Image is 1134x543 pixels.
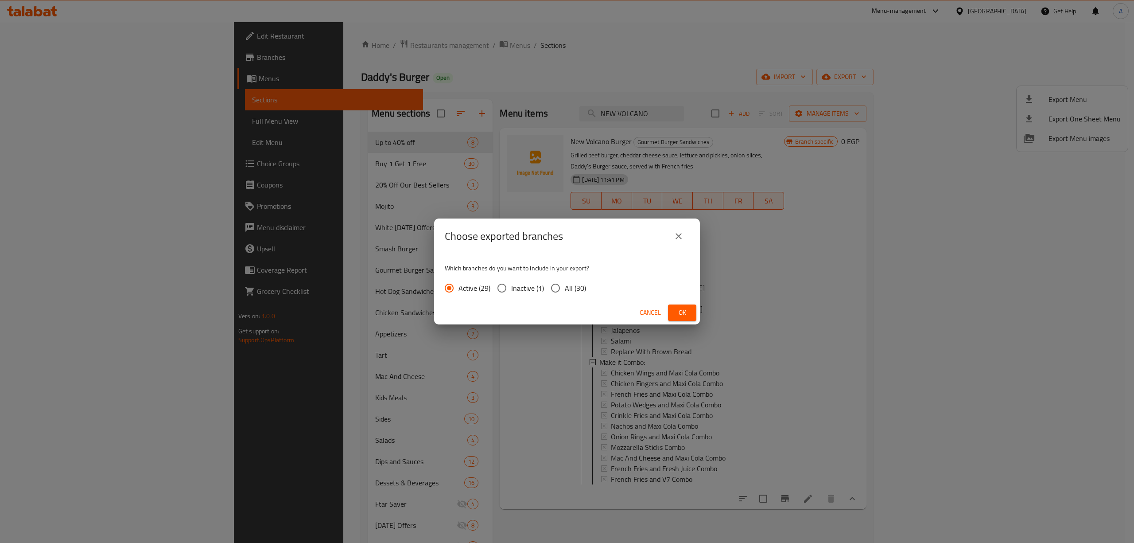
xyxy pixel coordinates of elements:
[640,307,661,318] span: Cancel
[458,283,490,293] span: Active (29)
[668,305,696,321] button: Ok
[636,305,664,321] button: Cancel
[675,307,689,318] span: Ok
[445,264,689,273] p: Which branches do you want to include in your export?
[445,229,563,243] h2: Choose exported branches
[511,283,544,293] span: Inactive (1)
[565,283,586,293] span: All (30)
[668,226,689,247] button: close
